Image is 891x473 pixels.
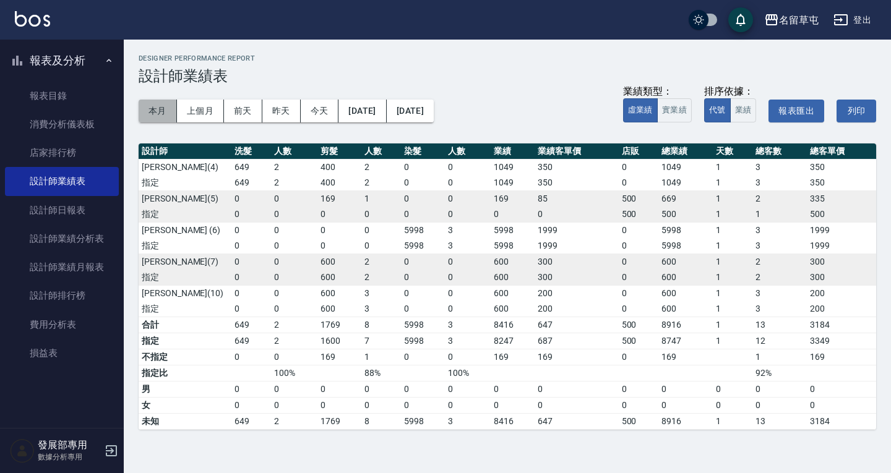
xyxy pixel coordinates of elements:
button: 名留草屯 [759,7,824,33]
td: 300 [807,270,876,286]
td: 1 [713,413,752,429]
div: 業績類型： [623,85,692,98]
img: Person [10,438,35,463]
table: a dense table [139,143,876,430]
button: 列印 [837,100,876,122]
td: 0 [619,301,658,317]
td: 3 [445,317,491,333]
td: 0 [619,285,658,301]
td: 指定比 [139,365,231,381]
button: 昨天 [262,100,301,122]
td: 0 [445,285,491,301]
button: 登出 [829,9,876,32]
button: 報表匯出 [768,100,824,122]
td: 0 [317,238,361,254]
td: 1 [713,317,752,333]
td: 3349 [807,333,876,349]
a: 設計師業績月報表 [5,253,119,281]
td: 100% [445,365,491,381]
td: [PERSON_NAME](5) [139,190,231,207]
td: 8 [361,317,401,333]
td: 0 [231,270,271,286]
td: 0 [619,270,658,286]
td: 0 [271,301,317,317]
td: 85 [535,190,618,207]
td: 0 [271,222,317,238]
td: 3 [445,238,491,254]
td: 5998 [401,413,445,429]
td: 2 [361,270,401,286]
td: 500 [807,207,876,223]
td: 0 [231,301,271,317]
div: 名留草屯 [779,12,819,28]
button: 虛業績 [623,98,658,122]
th: 總客數 [752,143,807,160]
td: 0 [445,270,491,286]
td: 0 [445,349,491,365]
td: 169 [317,190,361,207]
td: 350 [535,159,618,175]
td: 8416 [491,413,535,429]
td: 1 [713,254,752,270]
td: 0 [317,207,361,223]
td: 669 [658,190,713,207]
td: 600 [317,301,361,317]
td: 600 [491,254,535,270]
td: 0 [619,349,658,365]
td: 1 [713,207,752,223]
div: 排序依據： [704,85,757,98]
td: 2 [361,254,401,270]
td: 2 [271,175,317,191]
td: 0 [401,207,445,223]
td: 0 [401,381,445,397]
td: 2 [752,190,807,207]
td: 649 [231,333,271,349]
td: 0 [752,397,807,413]
th: 業績客單價 [535,143,618,160]
td: 649 [231,413,271,429]
td: 600 [658,285,713,301]
td: 0 [619,222,658,238]
td: 5998 [401,317,445,333]
td: 0 [535,207,618,223]
td: 0 [361,207,401,223]
td: 600 [317,285,361,301]
td: 0 [271,285,317,301]
td: 3 [752,159,807,175]
td: 0 [317,397,361,413]
td: 649 [231,159,271,175]
td: 200 [807,285,876,301]
td: 1600 [317,333,361,349]
button: [DATE] [387,100,434,122]
td: 指定 [139,333,231,349]
td: 2 [361,159,401,175]
td: [PERSON_NAME](7) [139,254,231,270]
td: 400 [317,175,361,191]
td: 1999 [807,222,876,238]
td: 1 [713,301,752,317]
td: 0 [807,397,876,413]
td: 1769 [317,413,361,429]
td: 3 [752,175,807,191]
td: 0 [619,238,658,254]
td: 500 [658,207,713,223]
th: 業績 [491,143,535,160]
td: 指定 [139,270,231,286]
td: 600 [658,301,713,317]
a: 費用分析表 [5,310,119,339]
td: 0 [535,381,618,397]
th: 設計師 [139,143,231,160]
td: 合計 [139,317,231,333]
td: 350 [535,175,618,191]
td: 0 [491,397,535,413]
td: 0 [401,397,445,413]
td: 2 [271,333,317,349]
td: 1 [713,190,752,207]
td: 13 [752,317,807,333]
td: 1049 [658,175,713,191]
button: save [728,7,753,32]
img: Logo [15,11,50,27]
td: 1999 [807,238,876,254]
td: 3 [445,222,491,238]
td: 649 [231,175,271,191]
